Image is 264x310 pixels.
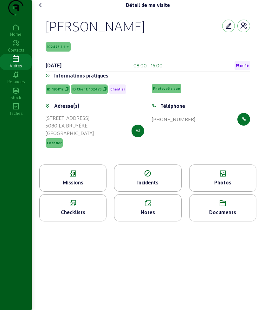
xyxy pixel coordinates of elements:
[47,45,65,49] span: 102473-1-1
[54,102,79,110] div: Adresse(s)
[160,102,185,110] div: Téléphone
[46,129,94,137] div: [GEOGRAPHIC_DATA]
[72,87,102,91] span: ID Client: 102473
[110,87,125,91] span: Chantier
[40,208,106,216] div: Checklists
[133,62,163,69] div: 08:00 - 16:00
[46,122,94,129] div: 5080 LA BRUYÈRE
[114,179,181,186] div: Incidents
[46,62,61,69] div: [DATE]
[114,208,181,216] div: Notes
[153,86,180,91] span: Photovoltaique
[190,179,256,186] div: Photos
[190,208,256,216] div: Documents
[152,115,195,123] div: [PHONE_NUMBER]
[54,72,108,79] div: Informations pratiques
[236,63,249,68] span: Planifié
[46,18,145,34] div: [PERSON_NAME]
[126,1,170,9] div: Détail de ma visite
[47,141,61,145] span: Chantier
[46,114,94,122] div: [STREET_ADDRESS]
[47,87,64,91] span: ID: 1951112
[40,179,106,186] div: Missions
